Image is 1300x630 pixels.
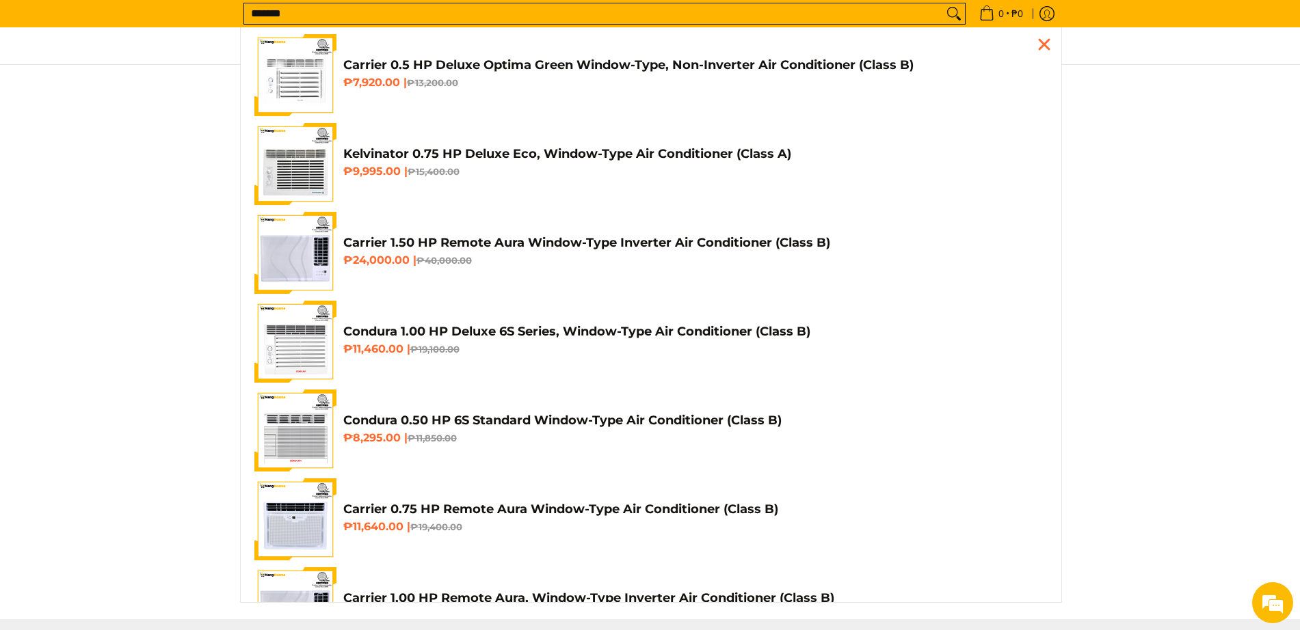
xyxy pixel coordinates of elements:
[224,7,257,40] div: Minimize live chat window
[254,34,1048,116] a: Carrier 0.5 HP Deluxe Optima Green Window-Type, Non-Inverter Air Conditioner (Class B) Carrier 0....
[343,431,1048,445] h6: ₱8,295.00 |
[254,478,336,560] img: Carrier 0.75 HP Remote Aura Window-Type Air Conditioner (Class B)
[943,3,965,24] button: Search
[407,77,458,88] del: ₱13,200.00
[416,255,472,266] del: ₱40,000.00
[343,254,1048,267] h6: ₱24,000.00 |
[254,212,1048,294] a: Carrier 1.50 HP Remote Aura Window-Type Inverter Air Conditioner (Class B) Carrier 1.50 HP Remote...
[79,172,189,310] span: We're online!
[343,590,1048,606] h4: Carrier 1.00 HP Remote Aura, Window-Type Inverter Air Conditioner (Class B)
[408,433,457,443] del: ₱11,850.00
[343,146,1048,162] h4: Kelvinator 0.75 HP Deluxe Eco, Window-Type Air Conditioner (Class A)
[343,76,1048,90] h6: ₱7,920.00 |
[254,389,1048,471] a: condura-wrac-6s-premium-mang-kosme Condura 0.50 HP 6S Standard Window-Type Air Conditioner (Class...
[254,301,1048,383] a: Condura 1.00 HP Deluxe 6S Series, Window-Type Air Conditioner (Class B) Condura 1.00 HP Deluxe 6S...
[254,301,336,383] img: Condura 1.00 HP Deluxe 6S Series, Window-Type Air Conditioner (Class B)
[410,521,462,532] del: ₱19,400.00
[254,123,336,205] img: Kelvinator 0.75 HP Deluxe Eco, Window-Type Air Conditioner (Class A)
[408,166,460,177] del: ₱15,400.00
[343,324,1048,340] h4: Condura 1.00 HP Deluxe 6S Series, Window-Type Air Conditioner (Class B)
[71,77,230,94] div: Chat with us now
[343,502,1048,517] h4: Carrier 0.75 HP Remote Aura Window-Type Air Conditioner (Class B)
[343,413,1048,428] h4: Condura 0.50 HP 6S Standard Window-Type Air Conditioner (Class B)
[343,57,1048,73] h4: Carrier 0.5 HP Deluxe Optima Green Window-Type, Non-Inverter Air Conditioner (Class B)
[343,342,1048,356] h6: ₱11,460.00 |
[1009,9,1025,18] span: ₱0
[254,34,336,116] img: Carrier 0.5 HP Deluxe Optima Green Window-Type, Non-Inverter Air Conditioner (Class B)
[343,520,1048,534] h6: ₱11,640.00 |
[1034,34,1054,55] div: Close pop up
[343,235,1048,251] h4: Carrier 1.50 HP Remote Aura Window-Type Inverter Air Conditioner (Class B)
[343,165,1048,178] h6: ₱9,995.00 |
[410,344,460,355] del: ₱19,100.00
[254,389,336,471] img: condura-wrac-6s-premium-mang-kosme
[996,9,1006,18] span: 0
[7,373,261,421] textarea: Type your message and hit 'Enter'
[975,6,1027,21] span: •
[254,123,1048,205] a: Kelvinator 0.75 HP Deluxe Eco, Window-Type Air Conditioner (Class A) Kelvinator 0.75 HP Deluxe Ec...
[254,212,336,294] img: Carrier 1.50 HP Remote Aura Window-Type Inverter Air Conditioner (Class B)
[254,478,1048,560] a: Carrier 0.75 HP Remote Aura Window-Type Air Conditioner (Class B) Carrier 0.75 HP Remote Aura Win...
